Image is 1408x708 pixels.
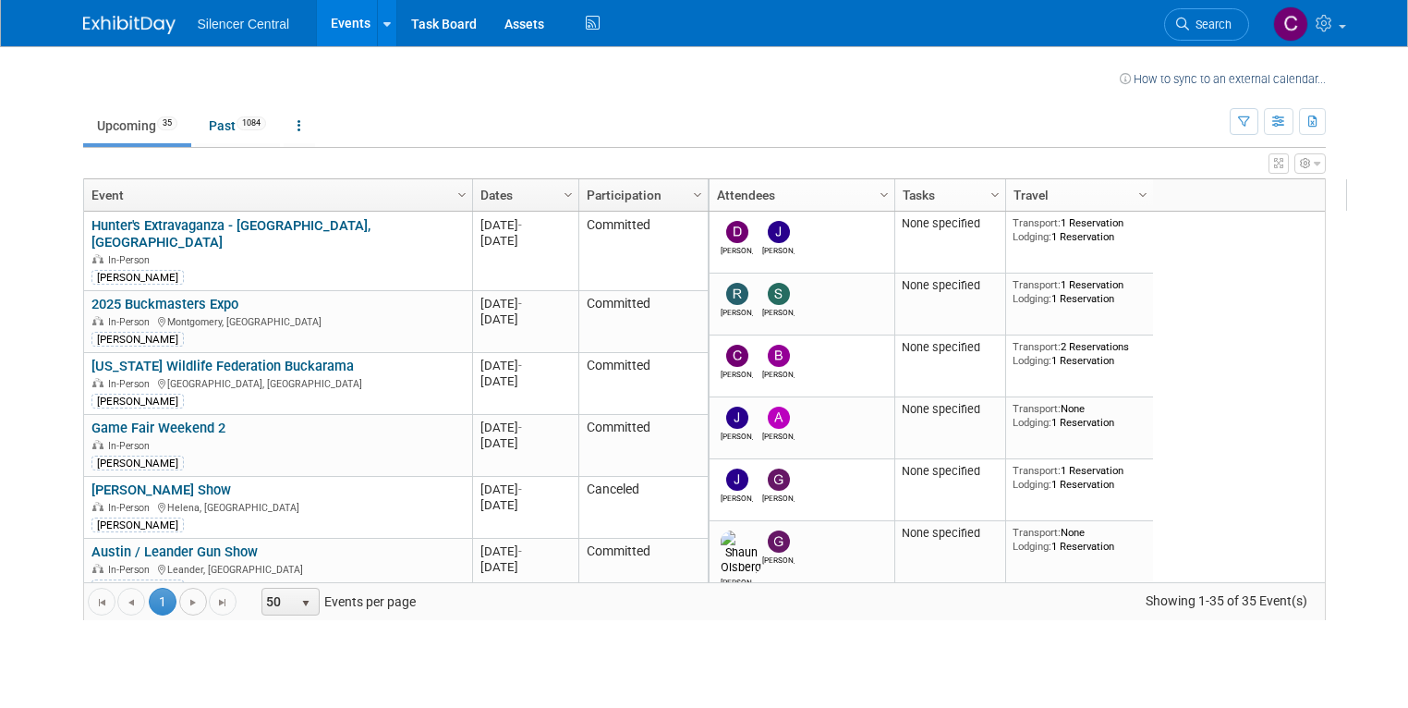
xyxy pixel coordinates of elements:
[91,420,225,436] a: Game Fair Weekend 2
[726,345,748,367] img: Chuck Simpson
[1164,8,1249,41] a: Search
[124,595,139,610] span: Go to the previous page
[91,482,231,498] a: [PERSON_NAME] Show
[94,595,109,610] span: Go to the first page
[92,316,103,325] img: In-Person Event
[237,116,266,130] span: 1084
[480,358,570,373] div: [DATE]
[1014,179,1141,211] a: Travel
[561,188,576,202] span: Column Settings
[1013,416,1051,429] span: Lodging:
[91,456,184,470] div: [PERSON_NAME]
[877,188,892,202] span: Column Settings
[480,543,570,559] div: [DATE]
[108,502,155,514] span: In-Person
[902,278,998,293] div: None specified
[768,345,790,367] img: Bradley Carty
[1273,6,1308,42] img: Carin Froehlich
[1013,478,1051,491] span: Lodging:
[91,580,184,594] div: [PERSON_NAME]
[902,464,998,479] div: None specified
[455,188,469,202] span: Column Settings
[262,589,294,615] span: 50
[721,429,753,441] div: Julissa Linares
[902,526,998,541] div: None specified
[108,254,155,266] span: In-Person
[179,588,207,616] a: Go to the next page
[762,243,795,255] div: Jeffrey Flournoy
[518,359,522,372] span: -
[721,491,753,503] div: John Roach
[721,243,753,255] div: David Aguais
[1013,464,1146,491] div: 1 Reservation 1 Reservation
[762,491,795,503] div: Gabriel Roach
[195,108,280,143] a: Past1084
[480,311,570,327] div: [DATE]
[91,332,184,347] div: [PERSON_NAME]
[149,588,176,616] span: 1
[157,116,177,130] span: 35
[83,108,191,143] a: Upcoming35
[1013,526,1146,553] div: None 1 Reservation
[452,179,472,207] a: Column Settings
[91,518,184,532] div: [PERSON_NAME]
[91,270,184,285] div: [PERSON_NAME]
[518,544,522,558] span: -
[578,353,708,415] td: Committed
[1013,216,1146,243] div: 1 Reservation 1 Reservation
[768,407,790,429] img: Andrew Sorenson
[902,340,998,355] div: None specified
[1013,230,1051,243] span: Lodging:
[480,482,570,497] div: [DATE]
[768,469,790,491] img: Gabriel Roach
[558,179,578,207] a: Column Settings
[92,440,103,449] img: In-Person Event
[298,596,313,611] span: select
[91,499,464,515] div: Helena, [GEOGRAPHIC_DATA]
[578,477,708,539] td: Canceled
[480,217,570,233] div: [DATE]
[518,482,522,496] span: -
[902,402,998,417] div: None specified
[721,531,761,575] img: Shaun Olsberg
[903,179,993,211] a: Tasks
[92,378,103,387] img: In-Person Event
[1013,278,1146,305] div: 1 Reservation 1 Reservation
[1013,292,1051,305] span: Lodging:
[578,212,708,291] td: Committed
[83,16,176,34] img: ExhibitDay
[902,216,998,231] div: None specified
[215,595,230,610] span: Go to the last page
[91,217,370,251] a: Hunter's Extravaganza - [GEOGRAPHIC_DATA], [GEOGRAPHIC_DATA]
[91,313,464,329] div: Montgomery, [GEOGRAPHIC_DATA]
[1128,588,1324,614] span: Showing 1-35 of 35 Event(s)
[762,553,795,565] div: Gregory Wilkerson
[717,179,882,211] a: Attendees
[726,407,748,429] img: Julissa Linares
[108,564,155,576] span: In-Person
[726,221,748,243] img: David Aguais
[587,179,696,211] a: Participation
[198,17,290,31] span: Silencer Central
[91,296,238,312] a: 2025 Buckmasters Expo
[1013,340,1061,353] span: Transport:
[1133,179,1153,207] a: Column Settings
[186,595,200,610] span: Go to the next page
[578,539,708,601] td: Committed
[91,394,184,409] div: [PERSON_NAME]
[108,316,155,328] span: In-Person
[92,502,103,511] img: In-Person Event
[762,367,795,379] div: Bradley Carty
[768,221,790,243] img: Jeffrey Flournoy
[690,188,705,202] span: Column Settings
[578,291,708,353] td: Committed
[92,254,103,263] img: In-Person Event
[985,179,1005,207] a: Column Settings
[518,421,522,434] span: -
[91,543,258,560] a: Austin / Leander Gun Show
[768,531,790,553] img: Gregory Wilkerson
[1135,188,1150,202] span: Column Settings
[1189,18,1232,31] span: Search
[762,429,795,441] div: Andrew Sorenson
[91,358,354,374] a: [US_STATE] Wildlife Federation Buckarama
